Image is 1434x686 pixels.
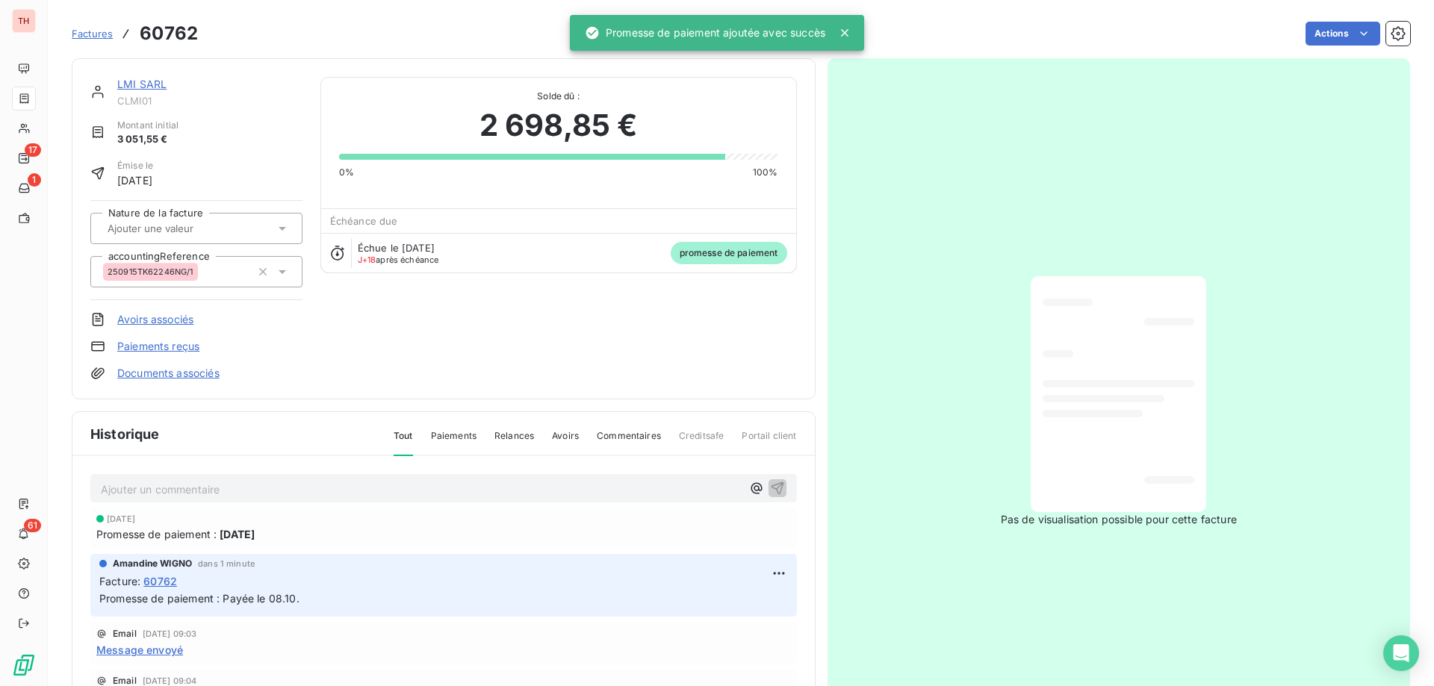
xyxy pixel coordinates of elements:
[117,132,179,147] span: 3 051,55 €
[113,629,137,638] span: Email
[394,429,413,456] span: Tout
[25,143,41,157] span: 17
[358,255,439,264] span: après échéance
[358,242,435,254] span: Échue le [DATE]
[198,559,255,568] span: dans 1 minute
[117,95,302,107] span: CLMI01
[107,514,135,523] span: [DATE]
[28,173,41,187] span: 1
[494,429,534,455] span: Relances
[12,9,36,33] div: TH
[108,267,193,276] span: 250915TK62246NG/1
[220,526,255,542] span: [DATE]
[679,429,724,455] span: Creditsafe
[140,20,198,47] h3: 60762
[117,172,153,188] span: [DATE]
[12,653,36,677] img: Logo LeanPay
[742,429,796,455] span: Portail client
[113,557,192,570] span: Amandine WIGNO
[117,366,220,381] a: Documents associés
[431,429,477,455] span: Paiements
[143,629,197,638] span: [DATE] 09:03
[671,242,787,264] span: promesse de paiement
[99,573,140,589] span: Facture :
[143,573,177,589] span: 60762
[597,429,661,455] span: Commentaires
[72,28,113,40] span: Factures
[106,222,256,235] input: Ajouter une valeur
[117,159,153,172] span: Émise le
[96,642,183,658] span: Message envoyé
[339,166,354,179] span: 0%
[552,429,579,455] span: Avoirs
[143,676,197,685] span: [DATE] 09:04
[330,215,398,227] span: Échéance due
[72,26,113,41] a: Factures
[1306,22,1380,46] button: Actions
[117,119,179,132] span: Montant initial
[479,103,638,148] span: 2 698,85 €
[113,676,137,685] span: Email
[24,519,41,532] span: 61
[117,312,193,327] a: Avoirs associés
[339,90,778,103] span: Solde dû :
[585,19,825,46] div: Promesse de paiement ajoutée avec succès
[117,339,199,354] a: Paiements reçus
[1001,512,1237,527] span: Pas de visualisation possible pour cette facture
[90,424,160,444] span: Historique
[358,255,376,265] span: J+18
[1383,635,1419,671] div: Open Intercom Messenger
[99,592,299,605] span: Promesse de paiement : Payée le 08.10.
[753,166,778,179] span: 100%
[117,78,167,90] a: LMI SARL
[96,526,217,542] span: Promesse de paiement :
